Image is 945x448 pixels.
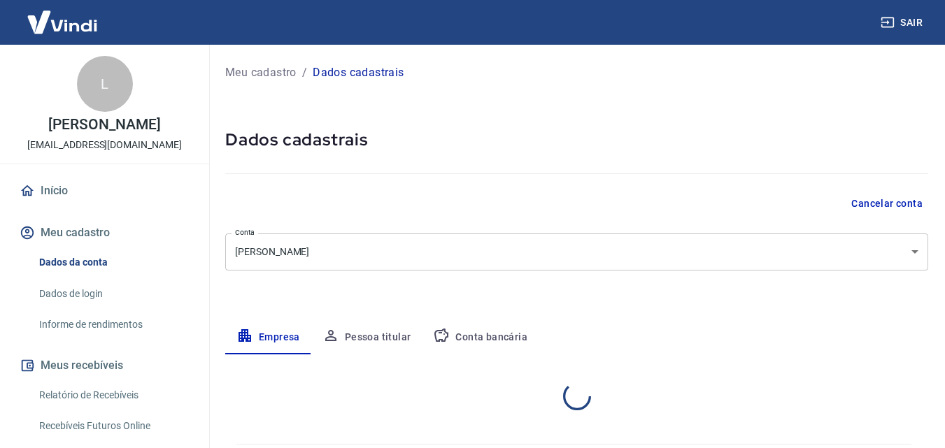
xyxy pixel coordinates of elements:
[17,1,108,43] img: Vindi
[313,64,404,81] p: Dados cadastrais
[225,321,311,354] button: Empresa
[34,310,192,339] a: Informe de rendimentos
[225,64,297,81] a: Meu cadastro
[235,227,255,238] label: Conta
[225,129,928,151] h5: Dados cadastrais
[311,321,422,354] button: Pessoa titular
[34,381,192,410] a: Relatório de Recebíveis
[34,412,192,440] a: Recebíveis Futuros Online
[225,233,928,270] div: [PERSON_NAME]
[878,10,928,36] button: Sair
[17,175,192,206] a: Início
[846,191,928,217] button: Cancelar conta
[34,280,192,308] a: Dados de login
[34,248,192,277] a: Dados da conta
[48,117,160,132] p: [PERSON_NAME]
[302,64,307,81] p: /
[17,350,192,381] button: Meus recebíveis
[27,138,182,152] p: [EMAIL_ADDRESS][DOMAIN_NAME]
[422,321,539,354] button: Conta bancária
[77,56,133,112] div: L
[17,217,192,248] button: Meu cadastro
